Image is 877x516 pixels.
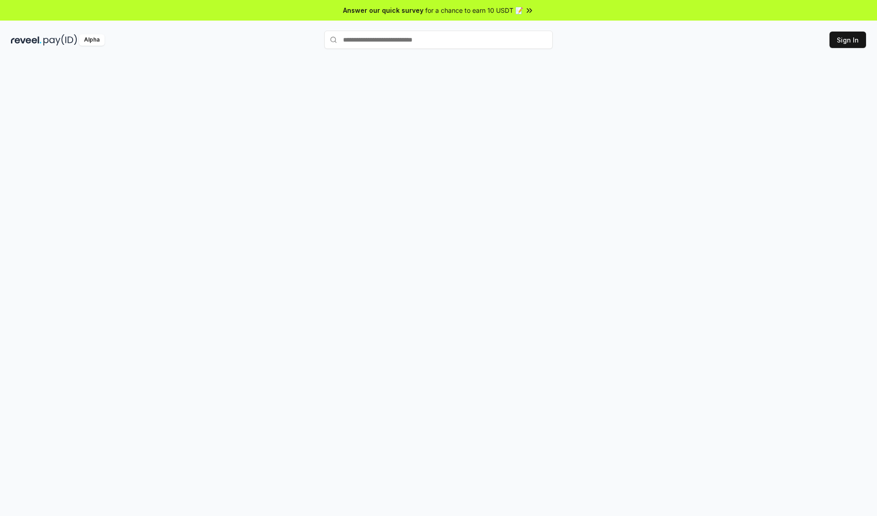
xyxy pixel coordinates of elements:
img: pay_id [43,34,77,46]
span: for a chance to earn 10 USDT 📝 [425,5,523,15]
img: reveel_dark [11,34,42,46]
button: Sign In [829,32,866,48]
div: Alpha [79,34,105,46]
span: Answer our quick survey [343,5,423,15]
